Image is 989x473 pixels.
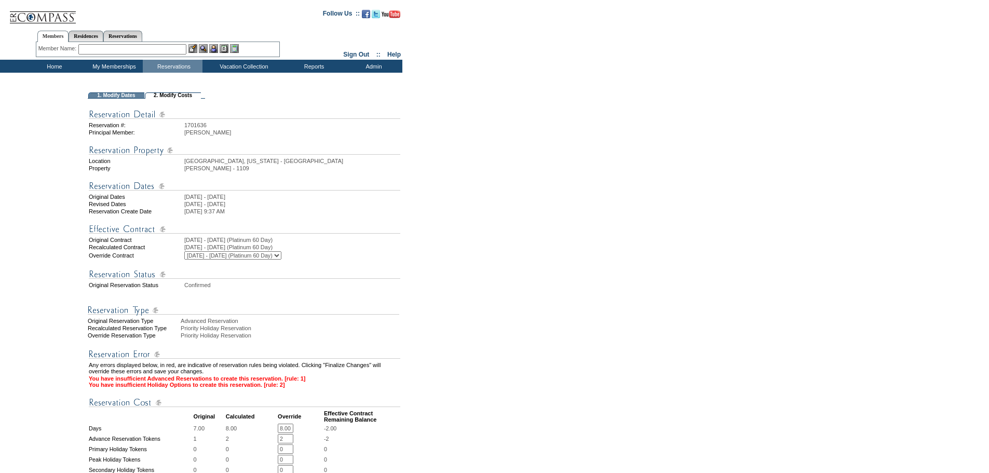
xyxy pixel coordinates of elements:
td: [DATE] 9:37 AM [184,208,400,214]
img: Reservation Cost [89,396,400,409]
img: Follow us on Twitter [372,10,380,18]
td: Advance Reservation Tokens [89,434,193,443]
div: Priority Holiday Reservation [181,325,401,331]
td: 0 [194,444,225,454]
img: Subscribe to our YouTube Channel [382,10,400,18]
td: Peak Holiday Tokens [89,455,193,464]
img: View [199,44,208,53]
td: Reservation #: [89,122,183,128]
div: Member Name: [38,44,78,53]
img: Impersonate [209,44,218,53]
td: 2 [226,434,277,443]
td: Property [89,165,183,171]
td: You have insufficient Advanced Reservations to create this reservation. [rule: 1] You have insuff... [89,375,400,388]
td: 0 [226,455,277,464]
a: Reservations [103,31,142,42]
td: Effective Contract Remaining Balance [324,410,400,423]
td: Reservations [143,60,202,73]
td: [PERSON_NAME] - 1109 [184,165,400,171]
td: My Memberships [83,60,143,73]
a: Residences [69,31,103,42]
td: Follow Us :: [323,9,360,21]
a: Members [37,31,69,42]
span: -2.00 [324,425,336,431]
img: Effective Contract [89,223,400,236]
a: Help [387,51,401,58]
div: Priority Holiday Reservation [181,332,401,339]
td: Principal Member: [89,129,183,136]
img: b_edit.gif [188,44,197,53]
div: Recalculated Reservation Type [88,325,180,331]
td: Original Contract [89,237,183,243]
span: :: [376,51,381,58]
td: 0 [194,455,225,464]
img: Reservations [220,44,228,53]
span: 0 [324,467,327,473]
td: Original Dates [89,194,183,200]
span: 0 [324,446,327,452]
td: 1 [194,434,225,443]
td: [DATE] - [DATE] (Platinum 60 Day) [184,237,400,243]
img: Reservation Status [89,268,400,281]
img: Compass Home [9,3,76,24]
div: Original Reservation Type [88,318,180,324]
td: 2. Modify Costs [145,92,201,99]
td: Any errors displayed below, in red, are indicative of reservation rules being violated. Clicking ... [89,362,400,374]
img: Reservation Property [89,144,400,157]
a: Follow us on Twitter [372,13,380,19]
td: 7.00 [194,424,225,433]
span: -2 [324,436,329,442]
td: Primary Holiday Tokens [89,444,193,454]
img: Reservation Detail [89,108,400,121]
td: [DATE] - [DATE] [184,194,400,200]
td: Home [23,60,83,73]
td: 8.00 [226,424,277,433]
img: Reservation Dates [89,180,400,193]
span: 0 [324,456,327,463]
td: Original [194,410,225,423]
a: Sign Out [343,51,369,58]
td: Recalculated Contract [89,244,183,250]
td: Confirmed [184,282,400,288]
td: Original Reservation Status [89,282,183,288]
td: [DATE] - [DATE] [184,201,400,207]
td: Reports [283,60,343,73]
td: 0 [226,444,277,454]
a: Subscribe to our YouTube Channel [382,13,400,19]
td: Location [89,158,183,164]
td: [PERSON_NAME] [184,129,400,136]
td: Revised Dates [89,201,183,207]
td: 1701636 [184,122,400,128]
a: Become our fan on Facebook [362,13,370,19]
td: Days [89,424,193,433]
div: Override Reservation Type [88,332,180,339]
td: [GEOGRAPHIC_DATA], [US_STATE] - [GEOGRAPHIC_DATA] [184,158,400,164]
td: Reservation Create Date [89,208,183,214]
td: [DATE] - [DATE] (Platinum 60 Day) [184,244,400,250]
td: Vacation Collection [202,60,283,73]
td: 1. Modify Dates [88,92,144,99]
img: b_calculator.gif [230,44,239,53]
td: Override [278,410,323,423]
img: Reservation Errors [89,348,400,361]
img: Reservation Type [88,304,399,317]
div: Advanced Reservation [181,318,401,324]
td: Override Contract [89,251,183,260]
img: Become our fan on Facebook [362,10,370,18]
td: Calculated [226,410,277,423]
td: Admin [343,60,402,73]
